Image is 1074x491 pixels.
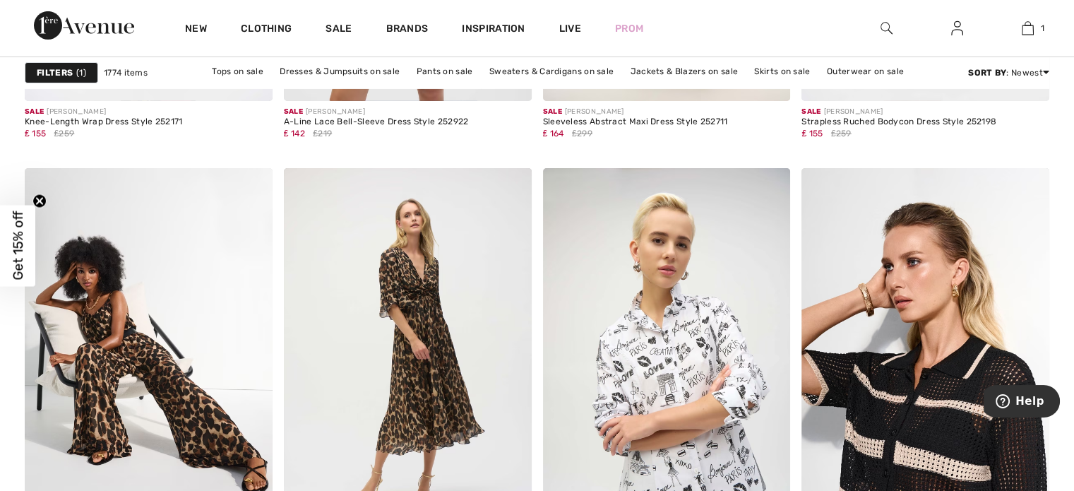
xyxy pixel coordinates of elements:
span: ₤ 155 [25,129,46,138]
a: Pants on sale [410,62,480,81]
img: My Bag [1022,20,1034,37]
a: Sale [326,23,352,37]
span: Sale [543,107,562,116]
span: ₤ 155 [801,129,823,138]
div: Strapless Ruched Bodycon Dress Style 252198 [801,117,996,127]
span: ₤219 [313,127,332,140]
span: ₤299 [572,127,592,140]
span: Inspiration [462,23,525,37]
strong: Filters [37,66,73,79]
a: 1 [993,20,1062,37]
a: New [185,23,207,37]
div: [PERSON_NAME] [284,107,469,117]
span: 1774 items [104,66,148,79]
a: Brands [386,23,429,37]
a: Live [559,21,581,36]
a: Sweaters & Cardigans on sale [482,62,621,81]
button: Close teaser [32,194,47,208]
a: Sign In [940,20,974,37]
span: ₤259 [831,127,852,140]
div: [PERSON_NAME] [25,107,183,117]
span: Sale [801,107,821,116]
a: Clothing [241,23,292,37]
img: My Info [951,20,963,37]
a: Outerwear on sale [820,62,911,81]
div: Sleeveless Abstract Maxi Dress Style 252711 [543,117,728,127]
div: Knee-Length Wrap Dress Style 252171 [25,117,183,127]
span: Get 15% off [10,211,26,280]
a: Skirts on sale [747,62,817,81]
div: [PERSON_NAME] [801,107,996,117]
span: Sale [25,107,44,116]
span: Sale [284,107,303,116]
span: ₤ 164 [543,129,564,138]
span: 1 [1041,22,1044,35]
span: ₤ 142 [284,129,305,138]
div: A-Line Lace Bell-Sleeve Dress Style 252922 [284,117,469,127]
div: : Newest [968,66,1049,79]
img: search the website [881,20,893,37]
a: Prom [615,21,643,36]
a: Jackets & Blazers on sale [623,62,746,81]
img: 1ère Avenue [34,11,134,40]
span: ₤259 [54,127,75,140]
iframe: Opens a widget where you can find more information [984,385,1060,420]
span: 1 [76,66,86,79]
a: Tops on sale [205,62,270,81]
div: [PERSON_NAME] [543,107,728,117]
a: Dresses & Jumpsuits on sale [273,62,407,81]
strong: Sort By [968,68,1006,78]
